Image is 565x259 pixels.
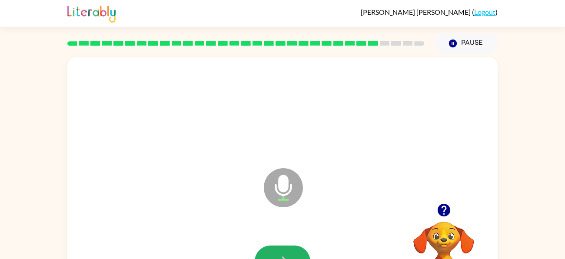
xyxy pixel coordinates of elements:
[361,8,498,16] div: ( )
[474,8,495,16] a: Logout
[435,33,498,53] button: Pause
[67,3,116,23] img: Literably
[361,8,472,16] span: [PERSON_NAME] [PERSON_NAME]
